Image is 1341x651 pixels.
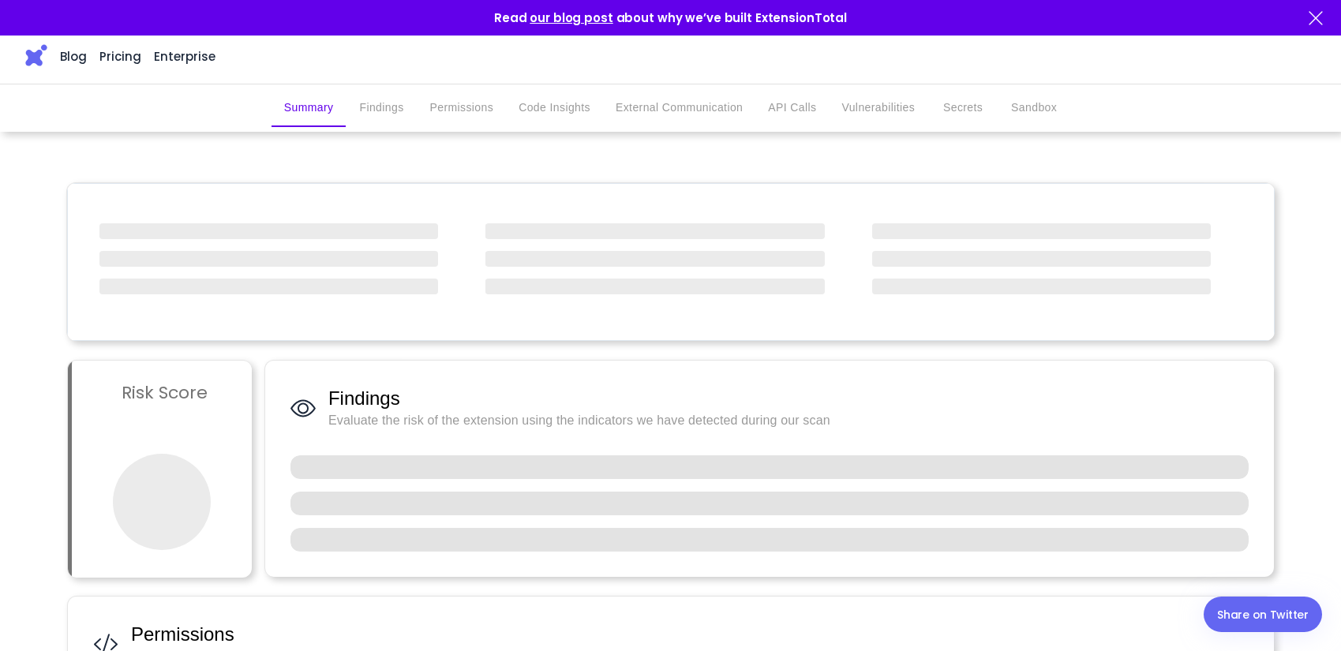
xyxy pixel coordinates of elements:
span: ‌ [872,279,1211,294]
button: Sandbox [998,89,1069,127]
button: Secrets [927,89,998,127]
span: Findings [328,386,1249,411]
span: ‌ [113,454,211,550]
button: Findings [346,89,418,127]
span: ‌ [99,279,438,294]
span: Evaluate the risk of the extension using the indicators we have detected during our scan [328,411,1249,430]
span: ‌ [485,223,824,239]
button: Permissions [418,89,507,127]
div: secondary tabs example [272,89,1069,127]
span: ‌ [99,251,438,267]
a: Share on Twitter [1204,597,1322,632]
button: Summary [272,89,346,127]
span: ‌ [485,279,824,294]
span: ‌ [872,251,1211,267]
span: ‌ [99,223,438,239]
span: ‌ [485,251,824,267]
span: ‌ [872,223,1211,239]
img: Findings [290,395,316,421]
button: API Calls [755,89,829,127]
button: Code Insights [506,89,603,127]
div: Share on Twitter [1217,605,1309,624]
button: External Communication [603,89,755,127]
a: our blog post [530,9,612,26]
h3: Risk Score [122,376,208,410]
span: Permissions [131,622,1249,647]
button: Vulnerabilities [829,89,927,127]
